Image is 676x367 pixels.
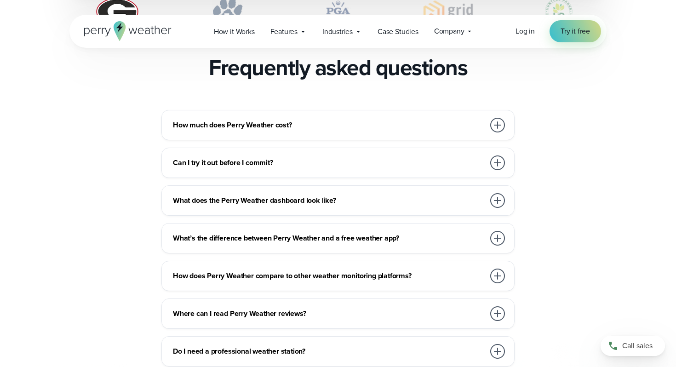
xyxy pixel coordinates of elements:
h3: Where can I read Perry Weather reviews? [173,308,485,319]
a: Case Studies [370,22,426,41]
span: Features [270,26,298,37]
h3: How does Perry Weather compare to other weather monitoring platforms? [173,270,485,281]
a: Try it free [550,20,601,42]
span: Try it free [561,26,590,37]
span: How it Works [214,26,255,37]
h2: Frequently asked questions [209,55,467,80]
span: Company [434,26,464,37]
span: Log in [516,26,535,36]
a: How it Works [206,22,263,41]
h3: Can I try it out before I commit? [173,157,485,168]
a: Call sales [601,336,665,356]
a: Log in [516,26,535,37]
span: Case Studies [378,26,418,37]
h3: Do I need a professional weather station? [173,346,485,357]
h3: How much does Perry Weather cost? [173,120,485,131]
span: Industries [322,26,353,37]
h3: What does the Perry Weather dashboard look like? [173,195,485,206]
span: Call sales [622,340,653,351]
h3: What’s the difference between Perry Weather and a free weather app? [173,233,485,244]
